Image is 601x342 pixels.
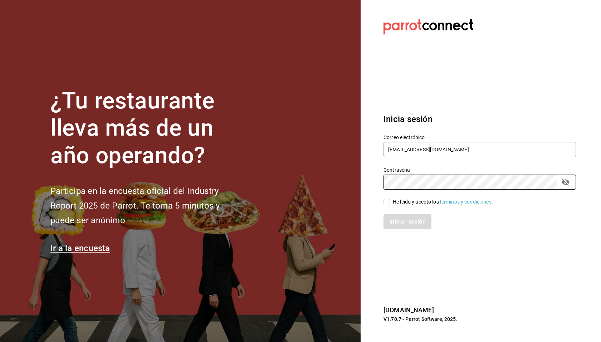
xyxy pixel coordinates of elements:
a: Ir a la encuesta [50,243,110,253]
a: [DOMAIN_NAME] [383,306,434,314]
input: Ingresa tu correo electrónico [383,142,576,157]
button: passwordField [560,176,572,188]
a: Términos y condiciones. [439,199,493,205]
h2: Participa en la encuesta oficial del Industry Report 2025 de Parrot. Te toma 5 minutos y puede se... [50,184,244,228]
div: He leído y acepto los [393,198,493,206]
h1: ¿Tu restaurante lleva más de un año operando? [50,87,244,170]
label: Correo electrónico [383,135,576,140]
h3: Inicia sesión [383,113,576,126]
label: Contraseña [383,167,576,172]
p: V1.70.7 - Parrot Software, 2025. [383,316,576,323]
